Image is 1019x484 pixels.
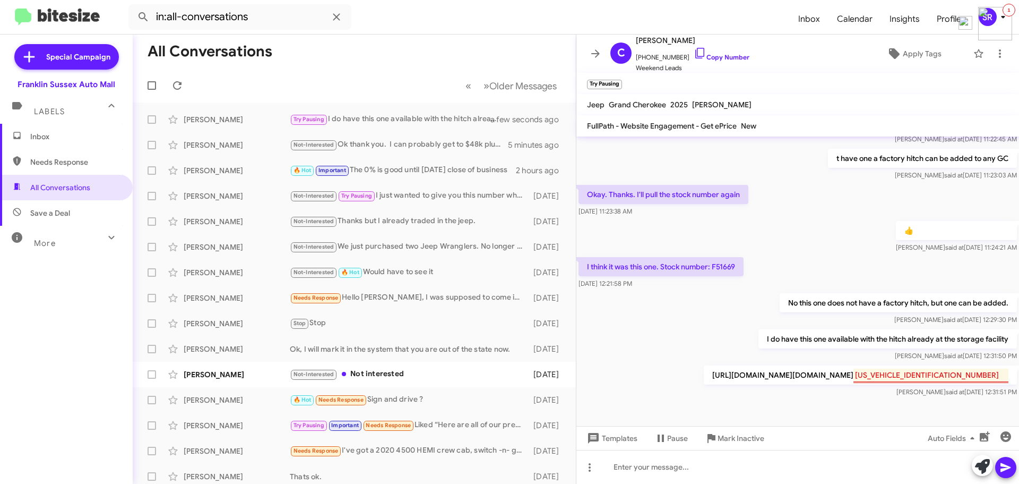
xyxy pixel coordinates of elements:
[293,243,334,250] span: Not-Interested
[290,215,528,227] div: Thanks but I already traded in the jeep.
[528,216,567,227] div: [DATE]
[758,329,1017,349] p: I do have this one available with the hitch already at the storage facility
[366,422,411,429] span: Needs Response
[928,4,970,35] a: Profile
[636,63,749,73] span: Weekend Leads
[290,445,528,457] div: I've got a 2020 4500 HEMI crew cab, switch -n- go (dumpster & flatbed) with about 7000 miles
[46,52,110,62] span: Special Campaign
[696,429,773,448] button: Mark Inactive
[944,352,963,360] span: said at
[30,182,90,193] span: All Conversations
[780,293,1017,312] p: No this one does not have a factory hitch, but one can be added.
[293,269,334,276] span: Not-Interested
[293,167,312,174] span: 🔥 Hot
[944,135,963,143] span: said at
[30,131,120,142] span: Inbox
[184,293,290,303] div: [PERSON_NAME]
[290,419,528,431] div: Liked “Here are all of our pre-owned Wranglers”
[184,140,290,150] div: [PERSON_NAME]
[465,79,471,92] span: «
[34,239,56,248] span: More
[184,242,290,252] div: [PERSON_NAME]
[489,80,557,92] span: Older Messages
[184,420,290,431] div: [PERSON_NAME]
[184,216,290,227] div: [PERSON_NAME]
[504,114,567,125] div: a few seconds ago
[293,192,334,199] span: Not-Interested
[528,344,567,354] div: [DATE]
[528,471,567,482] div: [DATE]
[290,471,528,482] div: Thats ok.
[896,243,1017,251] span: [PERSON_NAME] [DATE] 11:24:21 AM
[184,369,290,380] div: [PERSON_NAME]
[636,34,749,47] span: [PERSON_NAME]
[184,446,290,456] div: [PERSON_NAME]
[587,80,622,89] small: Try Pausing
[578,257,744,276] p: I think it was this one. Stock number: F51669
[477,75,563,97] button: Next
[636,47,749,63] span: [PHONE_NUMBER]
[293,218,334,225] span: Not-Interested
[895,171,1017,179] span: [PERSON_NAME] [DATE] 11:23:03 AM
[508,140,567,150] div: 5 minutes ago
[578,279,632,287] span: [DATE] 12:21:58 PM
[694,53,749,61] a: Copy Number
[667,429,688,448] span: Pause
[483,79,489,92] span: »
[528,318,567,329] div: [DATE]
[148,43,272,60] h1: All Conversations
[318,167,346,174] span: Important
[293,371,334,378] span: Not-Interested
[718,429,764,448] span: Mark Inactive
[894,316,1017,324] span: [PERSON_NAME] [DATE] 12:29:30 PM
[919,429,987,448] button: Auto Fields
[290,190,528,202] div: I just wanted to give you this number which had to be authorized from the executive level. It is ...
[828,4,881,35] span: Calendar
[704,366,1017,385] p: [URL][DOMAIN_NAME][DOMAIN_NAME]
[341,269,359,276] span: 🔥 Hot
[30,208,70,218] span: Save a Deal
[881,4,928,35] a: Insights
[896,388,1017,396] span: [PERSON_NAME] [DATE] 12:31:51 PM
[293,396,312,403] span: 🔥 Hot
[184,114,290,125] div: [PERSON_NAME]
[578,185,748,204] p: Okay. Thanks. I'll pull the stock number again
[184,191,290,201] div: [PERSON_NAME]
[928,429,979,448] span: Auto Fields
[903,44,942,63] span: Apply Tags
[290,394,528,406] div: Sign and drive ?
[293,141,334,148] span: Not-Interested
[128,4,351,30] input: Search
[516,165,567,176] div: 2 hours ago
[853,369,1008,383] mark: [US_VEHICLE_IDENTIFICATION_NUMBER]
[587,100,605,109] span: Jeep
[587,121,737,131] span: FullPath - Website Engagement - Get ePrice
[290,164,516,176] div: The 0% is good until [DATE] close of business
[741,121,756,131] span: New
[290,344,528,354] div: Ok, I will mark it in the system that you are out of the state now.
[184,165,290,176] div: [PERSON_NAME]
[184,318,290,329] div: [PERSON_NAME]
[318,396,364,403] span: Needs Response
[585,429,637,448] span: Templates
[670,100,688,109] span: 2025
[896,221,1017,240] p: 👍
[30,157,120,167] span: Needs Response
[184,395,290,405] div: [PERSON_NAME]
[944,316,962,324] span: said at
[293,447,339,454] span: Needs Response
[290,292,528,304] div: Hello [PERSON_NAME], I was supposed to come in a few weeks ago but had a family emergency down in...
[1003,4,1015,16] div: 1
[646,429,696,448] button: Pause
[290,368,528,380] div: Not interested
[944,171,963,179] span: said at
[331,422,359,429] span: Important
[341,192,372,199] span: Try Pausing
[609,100,666,109] span: Grand Cherokee
[895,135,1017,143] span: [PERSON_NAME] [DATE] 11:22:45 AM
[528,395,567,405] div: [DATE]
[460,75,563,97] nav: Page navigation example
[290,139,508,151] div: Ok thank you. I can probably get to $48k plus taxes and fees, but cannot take care of your taxes ...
